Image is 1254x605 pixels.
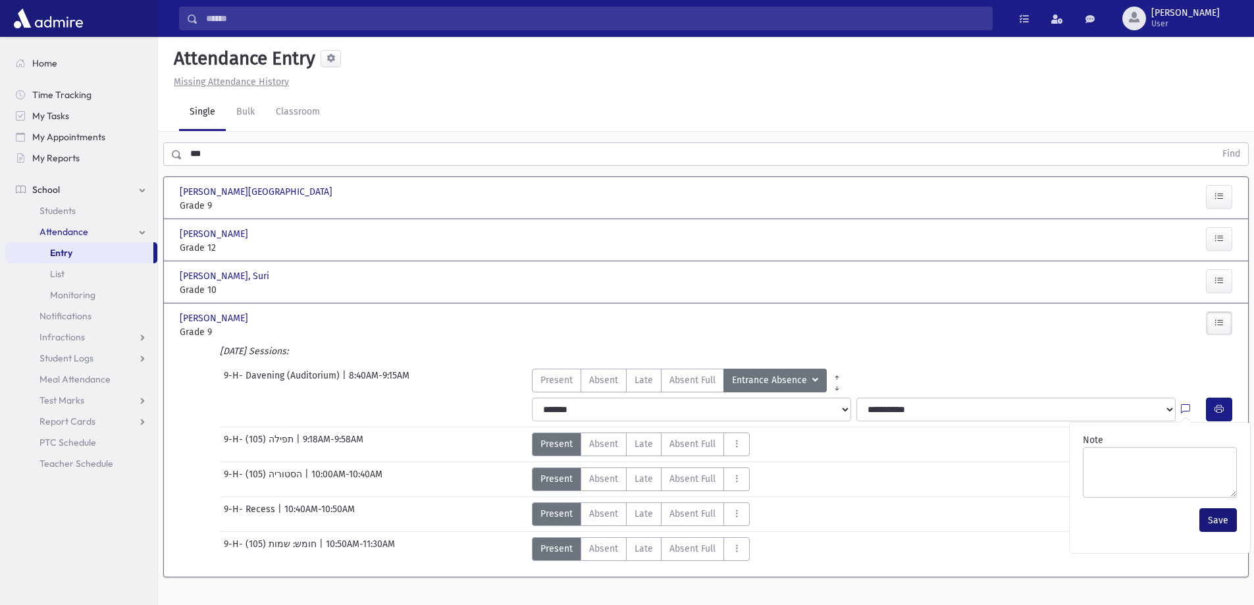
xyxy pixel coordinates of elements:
[723,369,827,392] button: Entrance Absence
[669,542,716,556] span: Absent Full
[5,126,157,147] a: My Appointments
[5,200,157,221] a: Students
[224,369,342,392] span: 9-H- Davening (Auditorium)
[827,379,847,390] a: All Later
[827,369,847,379] a: All Prior
[635,472,653,486] span: Late
[669,437,716,451] span: Absent Full
[5,369,157,390] a: Meal Attendance
[39,394,84,406] span: Test Marks
[1151,18,1220,29] span: User
[32,184,60,196] span: School
[224,502,278,526] span: 9-H- Recess
[5,390,157,411] a: Test Marks
[1199,508,1237,532] button: Save
[180,311,251,325] span: [PERSON_NAME]
[226,94,265,131] a: Bulk
[5,348,157,369] a: Student Logs
[342,369,349,392] span: |
[532,467,750,491] div: AttTypes
[32,110,69,122] span: My Tasks
[669,373,716,387] span: Absent Full
[319,537,326,561] span: |
[5,179,157,200] a: School
[265,94,330,131] a: Classroom
[39,352,93,364] span: Student Logs
[311,467,382,491] span: 10:00AM-10:40AM
[50,268,65,280] span: List
[669,507,716,521] span: Absent Full
[532,433,750,456] div: AttTypes
[5,84,157,105] a: Time Tracking
[589,507,618,521] span: Absent
[589,437,618,451] span: Absent
[39,436,96,448] span: PTC Schedule
[5,242,153,263] a: Entry
[11,5,86,32] img: AdmirePro
[532,369,847,392] div: AttTypes
[635,542,653,556] span: Late
[1083,433,1103,447] label: Note
[296,433,303,456] span: |
[635,507,653,521] span: Late
[174,76,289,88] u: Missing Attendance History
[5,327,157,348] a: Infractions
[589,472,618,486] span: Absent
[180,269,272,283] span: [PERSON_NAME], Suri
[224,537,319,561] span: 9-H- חומש: שמות (105)
[179,94,226,131] a: Single
[5,221,157,242] a: Attendance
[532,502,750,526] div: AttTypes
[5,432,157,453] a: PTC Schedule
[198,7,992,30] input: Search
[278,502,284,526] span: |
[180,283,344,297] span: Grade 10
[1151,8,1220,18] span: [PERSON_NAME]
[39,415,95,427] span: Report Cards
[169,47,315,70] h5: Attendance Entry
[224,433,296,456] span: 9-H- תפילה (105)
[540,542,573,556] span: Present
[5,53,157,74] a: Home
[326,537,395,561] span: 10:50AM-11:30AM
[180,227,251,241] span: [PERSON_NAME]
[39,226,88,238] span: Attendance
[224,467,305,491] span: 9-H- הסטוריה (105)
[635,437,653,451] span: Late
[1215,143,1248,165] button: Find
[39,331,85,343] span: Infractions
[669,472,716,486] span: Absent Full
[180,241,344,255] span: Grade 12
[732,373,810,388] span: Entrance Absence
[180,185,335,199] span: [PERSON_NAME][GEOGRAPHIC_DATA]
[220,346,288,357] i: [DATE] Sessions:
[32,89,91,101] span: Time Tracking
[540,507,573,521] span: Present
[50,289,95,301] span: Monitoring
[540,373,573,387] span: Present
[303,433,363,456] span: 9:18AM-9:58AM
[39,310,91,322] span: Notifications
[5,147,157,169] a: My Reports
[50,247,72,259] span: Entry
[540,472,573,486] span: Present
[39,458,113,469] span: Teacher Schedule
[32,152,80,164] span: My Reports
[5,263,157,284] a: List
[5,305,157,327] a: Notifications
[5,411,157,432] a: Report Cards
[39,205,76,217] span: Students
[169,76,289,88] a: Missing Attendance History
[349,369,409,392] span: 8:40AM-9:15AM
[284,502,355,526] span: 10:40AM-10:50AM
[39,373,111,385] span: Meal Attendance
[5,453,157,474] a: Teacher Schedule
[305,467,311,491] span: |
[5,284,157,305] a: Monitoring
[635,373,653,387] span: Late
[32,57,57,69] span: Home
[532,537,750,561] div: AttTypes
[589,542,618,556] span: Absent
[5,105,157,126] a: My Tasks
[32,131,105,143] span: My Appointments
